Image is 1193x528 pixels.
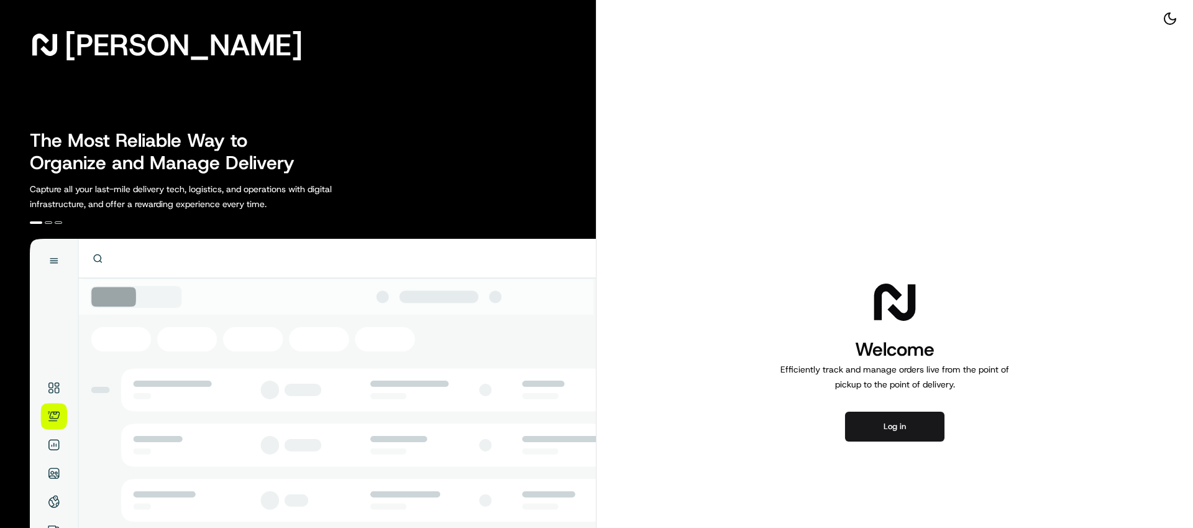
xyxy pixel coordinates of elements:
p: Efficiently track and manage orders live from the point of pickup to the point of delivery. [775,362,1014,392]
span: [PERSON_NAME] [65,32,303,57]
button: Log in [845,412,944,442]
h1: Welcome [775,337,1014,362]
h2: The Most Reliable Way to Organize and Manage Delivery [30,129,308,174]
p: Capture all your last-mile delivery tech, logistics, and operations with digital infrastructure, ... [30,182,388,211]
